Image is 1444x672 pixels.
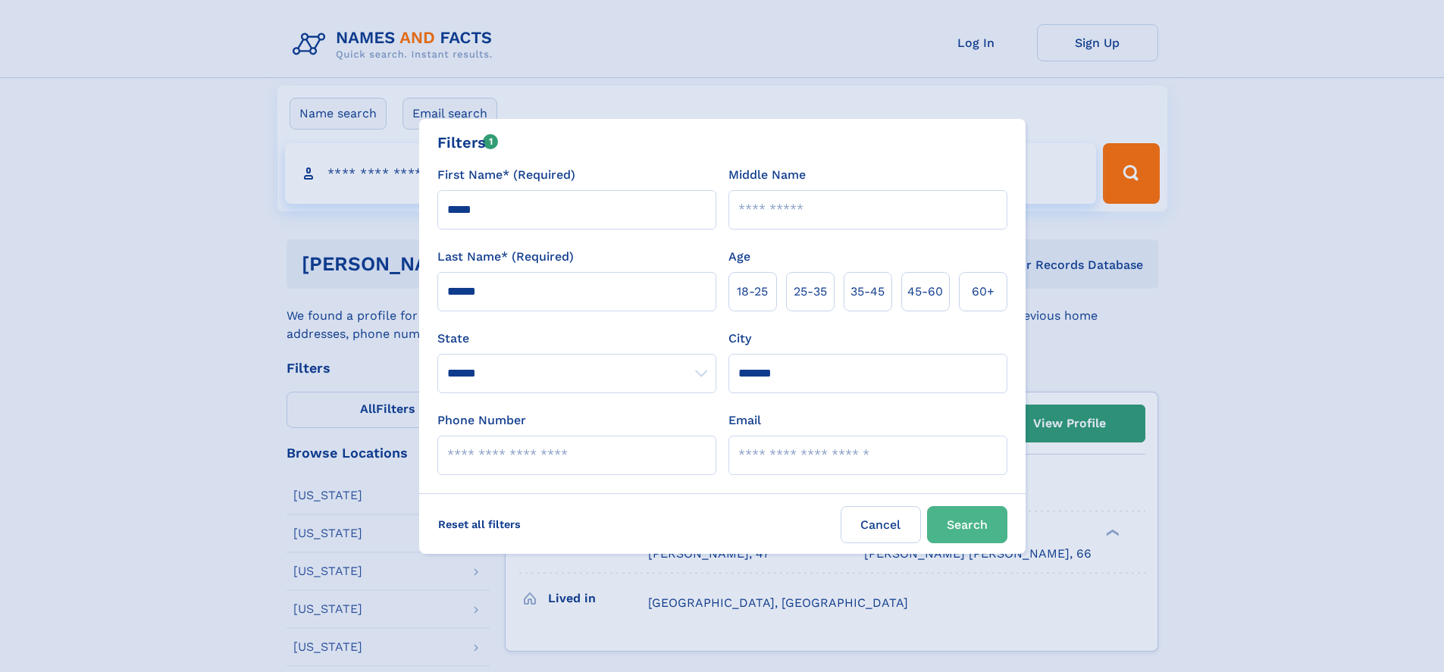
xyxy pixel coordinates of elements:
label: Email [728,411,761,430]
label: Reset all filters [428,506,531,542]
label: City [728,330,751,348]
span: 18‑25 [737,283,768,301]
span: 35‑45 [850,283,885,301]
label: Last Name* (Required) [437,248,574,266]
span: 60+ [972,283,995,301]
label: First Name* (Required) [437,166,575,184]
button: Search [927,506,1007,543]
label: State [437,330,716,348]
div: Filters [437,131,499,154]
span: 45‑60 [907,283,943,301]
label: Middle Name [728,166,806,184]
label: Cancel [841,506,921,543]
span: 25‑35 [794,283,827,301]
label: Phone Number [437,411,526,430]
label: Age [728,248,750,266]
